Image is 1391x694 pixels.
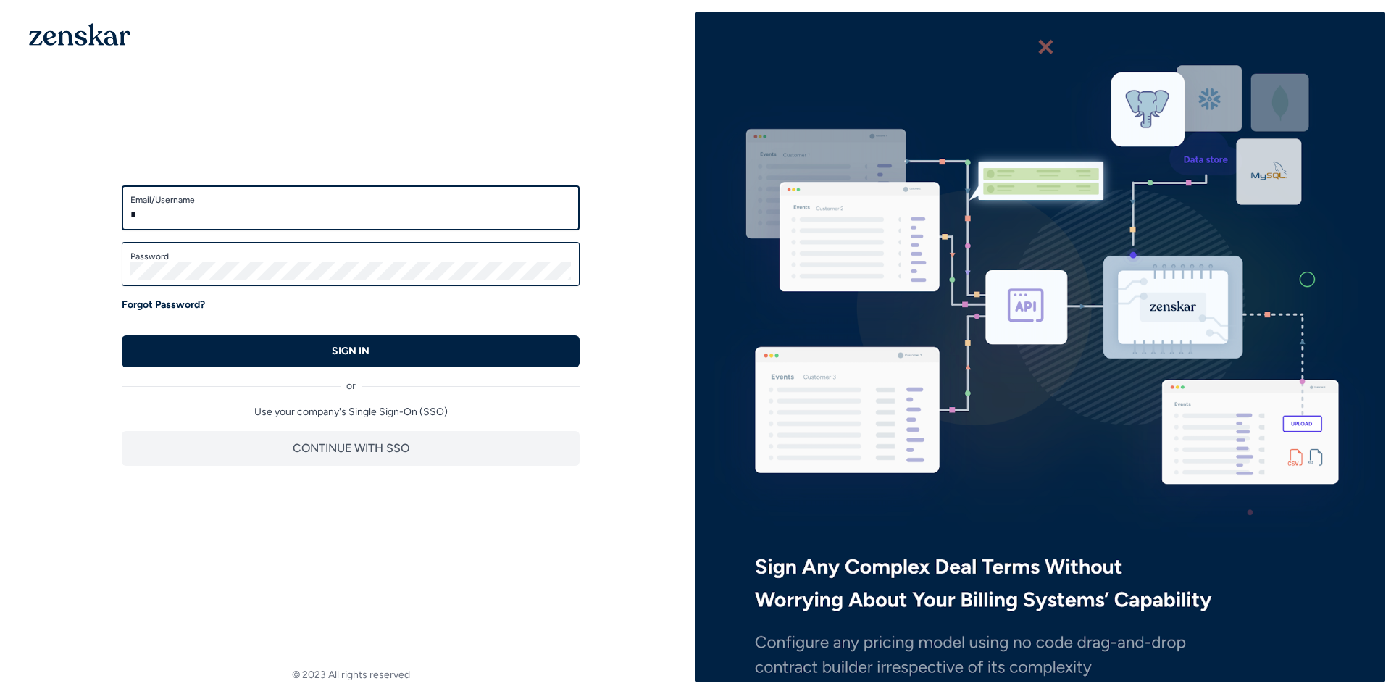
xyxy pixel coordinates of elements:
[122,298,205,312] a: Forgot Password?
[122,405,580,419] p: Use your company's Single Sign-On (SSO)
[6,668,695,682] footer: © 2023 All rights reserved
[130,194,571,206] label: Email/Username
[29,23,130,46] img: 1OGAJ2xQqyY4LXKgY66KYq0eOWRCkrZdAb3gUhuVAqdWPZE9SRJmCz+oDMSn4zDLXe31Ii730ItAGKgCKgCCgCikA4Av8PJUP...
[130,251,571,262] label: Password
[122,335,580,367] button: SIGN IN
[332,344,369,359] p: SIGN IN
[122,431,580,466] button: CONTINUE WITH SSO
[122,367,580,393] div: or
